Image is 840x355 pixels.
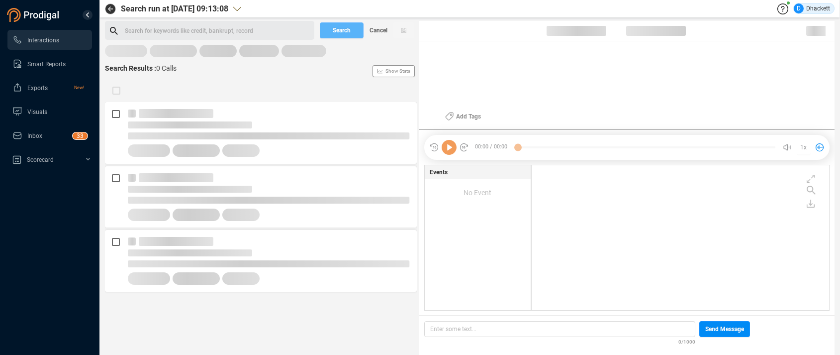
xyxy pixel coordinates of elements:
[27,156,54,163] span: Scorecard
[156,64,177,72] span: 0 Calls
[27,85,48,92] span: Exports
[797,140,811,154] button: 1x
[7,30,92,50] li: Interactions
[794,3,830,13] div: Dhackett
[12,78,84,98] a: ExportsNew!
[705,321,744,337] span: Send Message
[12,30,84,50] a: Interactions
[74,78,84,98] span: New!
[370,22,387,38] span: Cancel
[7,8,62,22] img: prodigal-logo
[425,179,531,206] div: No Event
[430,168,448,177] span: Events
[105,64,156,72] span: Search Results :
[80,132,84,142] p: 3
[77,132,80,142] p: 3
[800,139,807,155] span: 1x
[12,102,84,121] a: Visuals
[27,61,66,68] span: Smart Reports
[364,22,393,38] button: Cancel
[27,37,59,44] span: Interactions
[121,3,228,15] span: Search run at [DATE] 09:13:08
[385,11,410,131] span: Show Stats
[699,321,750,337] button: Send Message
[678,337,695,346] span: 0/1000
[12,125,84,145] a: Inbox
[797,3,801,13] span: D
[7,78,92,98] li: Exports
[439,109,487,124] button: Add Tags
[469,140,518,155] span: 00:00 / 00:00
[537,168,829,309] div: grid
[7,125,92,145] li: Inbox
[27,132,42,139] span: Inbox
[12,54,84,74] a: Smart Reports
[7,54,92,74] li: Smart Reports
[456,109,481,124] span: Add Tags
[373,65,415,77] button: Show Stats
[7,102,92,121] li: Visuals
[73,132,88,139] sup: 33
[27,109,47,116] span: Visuals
